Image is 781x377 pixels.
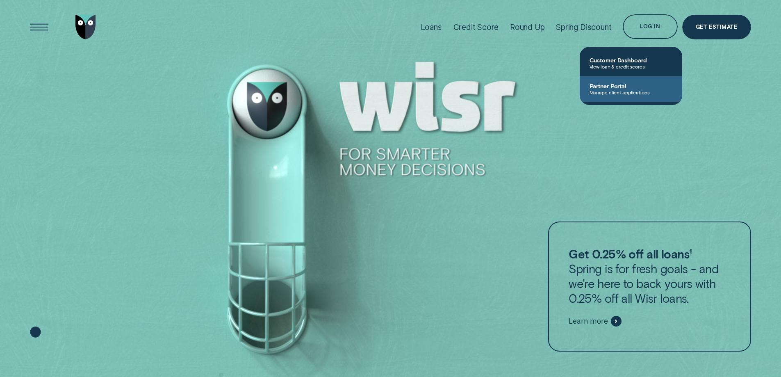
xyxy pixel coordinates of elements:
[453,23,499,32] div: Credit Score
[580,50,682,76] a: Customer DashboardView loan & credit scores
[623,14,677,39] button: Log in
[580,76,682,102] a: Partner PortalManage client applications
[548,222,751,352] a: Get 0.25% off all loans¹Spring is for fresh goals - and we’re here to back yours with 0.25% off a...
[569,247,730,306] p: Spring is for fresh goals - and we’re here to back yours with 0.25% off all Wisr loans.
[590,82,672,89] span: Partner Portal
[569,317,608,326] span: Learn more
[75,15,96,39] img: Wisr
[569,247,692,261] strong: Get 0.25% off all loans¹
[590,89,672,95] span: Manage client applications
[682,15,751,39] a: Get Estimate
[590,64,672,69] span: View loan & credit scores
[421,23,442,32] div: Loans
[27,15,52,39] button: Open Menu
[556,23,611,32] div: Spring Discount
[590,57,672,64] span: Customer Dashboard
[510,23,545,32] div: Round Up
